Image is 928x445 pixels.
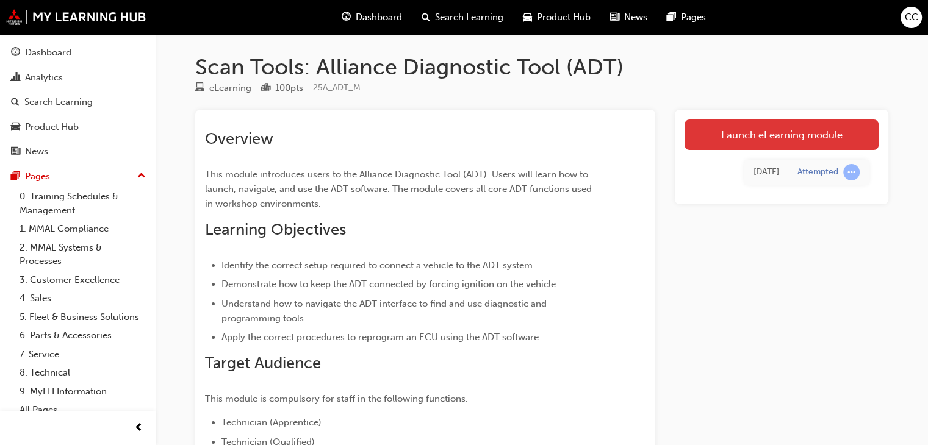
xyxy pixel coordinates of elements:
span: News [624,10,647,24]
div: eLearning [209,81,251,95]
button: Pages [5,165,151,188]
a: 2. MMAL Systems & Processes [15,238,151,271]
span: Technician (Apprentice) [221,417,322,428]
a: Analytics [5,66,151,89]
span: This module is compulsory for staff in the following functions. [205,393,468,404]
img: mmal [6,9,146,25]
a: car-iconProduct Hub [513,5,600,30]
a: 0. Training Schedules & Management [15,187,151,219]
a: 8. Technical [15,363,151,382]
a: guage-iconDashboard [332,5,412,30]
a: Product Hub [5,116,151,138]
a: pages-iconPages [657,5,716,30]
a: Launch eLearning module [685,119,879,150]
span: Demonstrate how to keep the ADT connected by forcing ignition on the vehicle [221,279,556,290]
span: news-icon [610,10,619,25]
div: Product Hub [25,120,79,134]
div: Type [195,80,251,96]
div: Dashboard [25,46,71,60]
a: 1. MMAL Compliance [15,219,151,238]
span: Target Audience [205,354,321,372]
span: Understand how to navigate the ADT interface to find and use diagnostic and programming tools [221,298,549,324]
span: guage-icon [342,10,351,25]
a: All Pages [15,400,151,419]
div: 100 pts [275,81,303,95]
span: Search Learning [435,10,503,24]
a: search-iconSearch Learning [412,5,513,30]
span: search-icon [422,10,430,25]
h1: Scan Tools: Alliance Diagnostic Tool (ADT) [195,54,888,80]
a: 9. MyLH Information [15,382,151,401]
a: 6. Parts & Accessories [15,326,151,345]
div: Pages [25,169,50,183]
span: Dashboard [356,10,402,24]
a: Search Learning [5,91,151,113]
span: up-icon [137,168,146,184]
div: Analytics [25,71,63,85]
span: Product Hub [537,10,591,24]
div: Tue Sep 30 2025 21:38:09 GMT+0930 (Australian Central Standard Time) [754,165,779,179]
div: News [25,144,48,158]
span: learningResourceType_ELEARNING-icon [195,83,204,94]
span: This module introduces users to the Alliance Diagnostic Tool (ADT). Users will learn how to launc... [205,169,594,209]
span: guage-icon [11,48,20,59]
span: Apply the correct procedures to reprogram an ECU using the ADT software [221,332,539,343]
a: 4. Sales [15,289,151,308]
a: News [5,140,151,163]
span: podium-icon [261,83,270,94]
span: chart-icon [11,73,20,84]
button: CC [901,7,922,28]
a: 5. Fleet & Business Solutions [15,308,151,327]
span: pages-icon [11,171,20,182]
span: search-icon [11,97,20,108]
span: Identify the correct setup required to connect a vehicle to the ADT system [221,260,533,271]
span: Learning resource code [313,82,361,93]
a: Dashboard [5,41,151,64]
span: Overview [205,129,273,148]
span: news-icon [11,146,20,157]
span: prev-icon [134,421,143,436]
span: Learning Objectives [205,220,346,239]
span: car-icon [523,10,532,25]
span: learningRecordVerb_ATTEMPT-icon [843,164,860,180]
a: 3. Customer Excellence [15,271,151,290]
span: car-icon [11,122,20,133]
div: Attempted [797,166,838,178]
span: Pages [681,10,706,24]
div: Search Learning [24,95,93,109]
a: 7. Service [15,345,151,364]
a: news-iconNews [600,5,657,30]
span: CC [905,10,918,24]
span: pages-icon [667,10,676,25]
button: DashboardAnalyticsSearch LearningProduct HubNews [5,39,151,165]
div: Points [261,80,303,96]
